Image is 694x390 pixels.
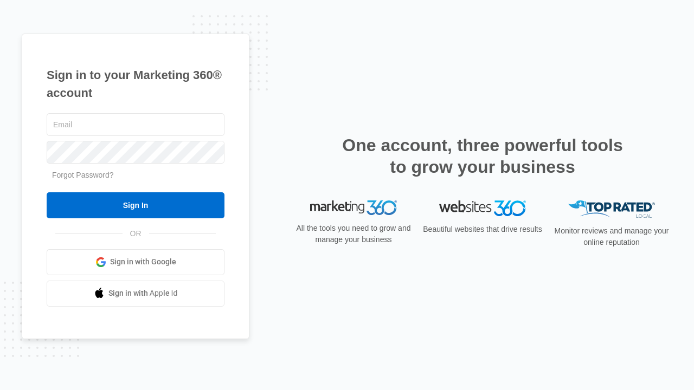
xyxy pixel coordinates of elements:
[47,66,224,102] h1: Sign in to your Marketing 360® account
[110,256,176,268] span: Sign in with Google
[293,223,414,245] p: All the tools you need to grow and manage your business
[108,288,178,299] span: Sign in with Apple Id
[52,171,114,179] a: Forgot Password?
[47,249,224,275] a: Sign in with Google
[310,200,397,216] img: Marketing 360
[47,113,224,136] input: Email
[339,134,626,178] h2: One account, three powerful tools to grow your business
[568,200,655,218] img: Top Rated Local
[439,200,526,216] img: Websites 360
[47,192,224,218] input: Sign In
[551,225,672,248] p: Monitor reviews and manage your online reputation
[47,281,224,307] a: Sign in with Apple Id
[123,228,149,239] span: OR
[422,224,543,235] p: Beautiful websites that drive results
